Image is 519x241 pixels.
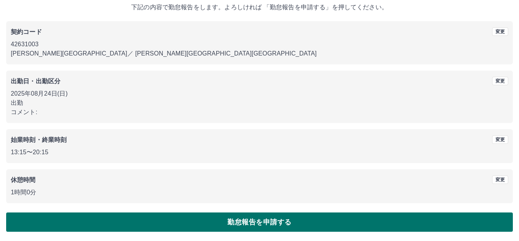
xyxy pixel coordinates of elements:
[492,27,508,36] button: 変更
[492,77,508,85] button: 変更
[11,40,508,49] p: 42631003
[11,137,67,143] b: 始業時刻・終業時刻
[11,49,508,58] p: [PERSON_NAME][GEOGRAPHIC_DATA] ／ [PERSON_NAME][GEOGRAPHIC_DATA][GEOGRAPHIC_DATA]
[11,78,60,84] b: 出勤日・出勤区分
[492,135,508,144] button: 変更
[11,188,508,197] p: 1時間0分
[11,148,508,157] p: 13:15 〜 20:15
[6,212,513,232] button: 勤怠報告を申請する
[11,108,508,117] p: コメント:
[11,89,508,98] p: 2025年08月24日(日)
[492,175,508,184] button: 変更
[6,3,513,12] p: 下記の内容で勤怠報告をします。よろしければ 「勤怠報告を申請する」を押してください。
[11,98,508,108] p: 出勤
[11,177,36,183] b: 休憩時間
[11,29,42,35] b: 契約コード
